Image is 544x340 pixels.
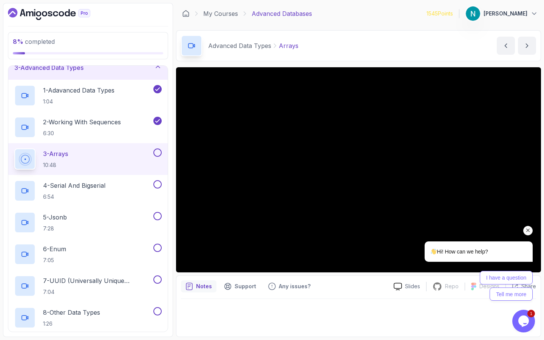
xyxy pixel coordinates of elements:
[43,86,114,95] p: 1 - Adavanced Data Types
[43,276,152,285] p: 7 - UUID (Universally Unique Identifier)
[43,244,66,253] p: 6 - Enum
[43,225,67,232] p: 7:28
[518,37,536,55] button: next content
[497,37,515,55] button: previous content
[14,212,162,233] button: 5-Jsonb7:28
[14,244,162,265] button: 6-Enum7:05
[203,9,238,18] a: My Courses
[400,149,536,306] iframe: chat widget
[13,38,55,45] span: completed
[466,6,480,21] img: user profile image
[43,117,121,127] p: 2 - Working With Sequences
[14,275,162,297] button: 7-UUID (Universally Unique Identifier)7:04
[208,41,271,50] p: Advanced Data Types
[252,9,312,18] p: Advanced Databases
[14,85,162,106] button: 1-Adavanced Data Types1:04
[427,10,453,17] p: 1545 Points
[465,6,538,21] button: user profile image[PERSON_NAME]
[279,283,311,290] p: Any issues?
[43,193,105,201] p: 6:54
[43,161,68,169] p: 10:48
[176,67,541,272] iframe: 3 - Arrays
[14,63,83,72] h3: 3 - Advanced Data Types
[279,41,298,50] p: Arrays
[43,320,100,328] p: 1:26
[196,283,212,290] p: Notes
[14,117,162,138] button: 2-Working With Sequences6:30
[181,280,216,292] button: notes button
[388,283,426,291] a: Slides
[14,148,162,170] button: 3-Arrays10:48
[264,280,315,292] button: Feedback button
[13,38,23,45] span: 8 %
[8,56,168,80] button: 3-Advanced Data Types
[235,283,256,290] p: Support
[43,149,68,158] p: 3 - Arrays
[43,181,105,190] p: 4 - Serial And Bigserial
[484,10,527,17] p: [PERSON_NAME]
[8,8,108,20] a: Dashboard
[14,180,162,201] button: 4-Serial And Bigserial6:54
[43,257,66,264] p: 7:05
[43,288,152,296] p: 7:04
[43,308,100,317] p: 8 - Other Data Types
[219,280,261,292] button: Support button
[14,307,162,328] button: 8-Other Data Types1:26
[182,10,190,17] a: Dashboard
[43,98,114,105] p: 1:04
[43,213,67,222] p: 5 - Jsonb
[512,310,536,332] iframe: chat widget
[43,130,121,137] p: 6:30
